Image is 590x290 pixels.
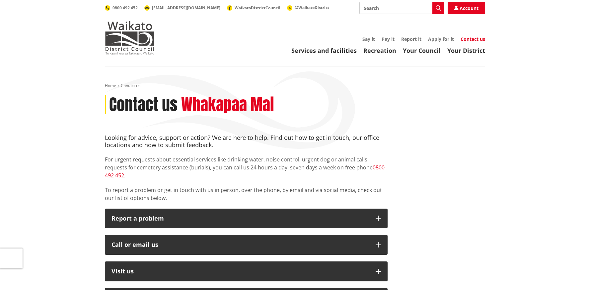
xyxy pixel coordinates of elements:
a: Your District [447,47,485,54]
a: Recreation [363,47,396,54]
span: Contact us [121,83,140,88]
h1: Contact us [109,95,178,115]
a: [EMAIL_ADDRESS][DOMAIN_NAME] [144,5,220,11]
h2: Whakapaa Mai [181,95,274,115]
button: Call or email us [105,235,388,255]
a: Your Council [403,47,441,54]
span: 0800 492 452 [112,5,138,11]
a: @WaikatoDistrict [287,5,329,10]
a: Pay it [382,36,395,42]
p: Report a problem [111,215,369,222]
a: 0800 492 452 [105,5,138,11]
div: Call or email us [111,242,369,248]
p: For urgent requests about essential services like drinking water, noise control, urgent dog or an... [105,155,388,179]
p: Visit us [111,268,369,275]
img: Waikato District Council - Te Kaunihera aa Takiwaa o Waikato [105,21,155,54]
button: Visit us [105,261,388,281]
a: Home [105,83,116,88]
input: Search input [359,2,444,14]
h4: Looking for advice, support or action? We are here to help. Find out how to get in touch, our off... [105,134,388,148]
a: Services and facilities [291,47,357,54]
span: @WaikatoDistrict [295,5,329,10]
a: Contact us [461,36,485,43]
a: Apply for it [428,36,454,42]
span: WaikatoDistrictCouncil [235,5,280,11]
a: 0800 492 452 [105,164,385,179]
a: Say it [362,36,375,42]
a: Report it [401,36,421,42]
button: Report a problem [105,209,388,229]
a: Account [448,2,485,14]
a: WaikatoDistrictCouncil [227,5,280,11]
span: [EMAIL_ADDRESS][DOMAIN_NAME] [152,5,220,11]
p: To report a problem or get in touch with us in person, over the phone, by email and via social me... [105,186,388,202]
nav: breadcrumb [105,83,485,89]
